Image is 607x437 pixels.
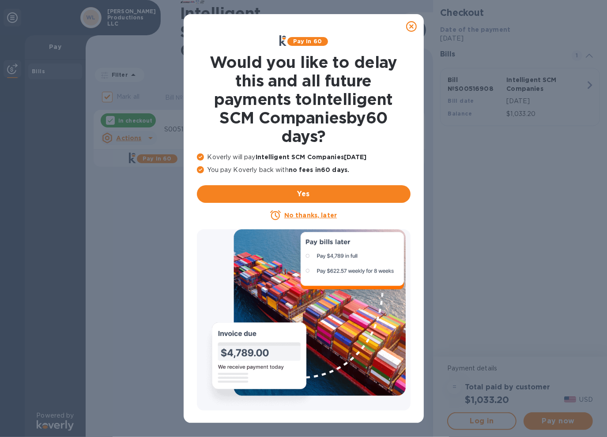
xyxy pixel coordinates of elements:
span: Yes [204,189,403,199]
p: Koverly will pay [197,153,411,162]
h1: Would you like to delay this and all future payments to Intelligent SCM Companies by 60 days ? [197,53,411,146]
b: no fees in 60 days . [289,166,349,173]
u: No thanks, later [284,212,337,219]
button: Yes [197,185,411,203]
p: You pay Koverly back with [197,165,411,175]
b: Intelligent SCM Companies [DATE] [256,153,367,161]
b: Pay in 60 [293,38,322,45]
